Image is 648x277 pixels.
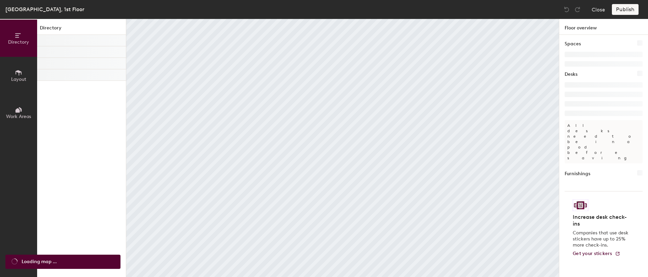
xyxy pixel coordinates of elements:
[126,19,559,277] canvas: Map
[565,120,643,163] p: All desks need to be in a pod before saving
[22,258,57,266] span: Loading map ...
[573,251,612,256] span: Get your stickers
[573,230,630,248] p: Companies that use desk stickers have up to 25% more check-ins.
[574,6,581,13] img: Redo
[37,24,126,35] h1: Directory
[5,5,84,14] div: [GEOGRAPHIC_DATA], 1st Floor
[6,114,31,119] span: Work Areas
[592,4,605,15] button: Close
[11,76,26,82] span: Layout
[565,71,577,78] h1: Desks
[573,251,620,257] a: Get your stickers
[565,170,590,178] h1: Furnishings
[559,19,648,35] h1: Floor overview
[8,39,29,45] span: Directory
[573,214,630,227] h4: Increase desk check-ins
[563,6,570,13] img: Undo
[573,200,588,211] img: Sticker logo
[565,40,581,48] h1: Spaces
